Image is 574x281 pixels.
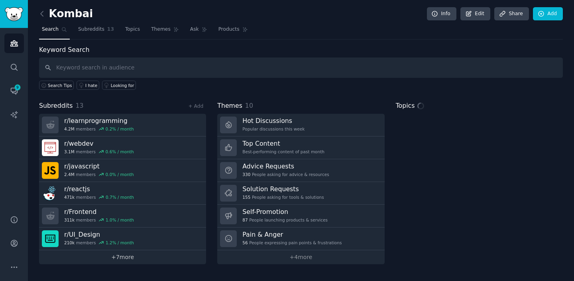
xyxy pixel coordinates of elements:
span: 155 [242,194,250,200]
h3: r/ Frontend [64,208,134,216]
span: 56 [242,240,248,245]
div: Best-performing content of past month [242,149,324,154]
a: r/UI_Design210kmembers1.2% / month [39,228,206,250]
a: r/webdev3.1Mmembers0.6% / month [39,137,206,159]
span: Subreddits [39,101,73,111]
span: 471k [64,194,75,200]
div: members [64,217,134,223]
span: Products [218,26,240,33]
span: Search Tips [48,83,72,88]
a: 9 [4,81,24,101]
h3: Solution Requests [242,185,324,193]
h3: r/ learnprogramming [64,117,134,125]
a: r/reactjs471kmembers0.7% / month [39,182,206,205]
a: Ask [187,23,210,40]
h3: Advice Requests [242,162,329,170]
button: Search Tips [39,81,74,90]
a: Add [533,7,563,21]
a: Products [216,23,251,40]
a: +7more [39,250,206,264]
a: Solution Requests155People asking for tools & solutions [217,182,384,205]
h3: Pain & Anger [242,230,342,239]
a: Subreddits13 [75,23,117,40]
a: Self-Promotion87People launching products & services [217,205,384,228]
img: javascript [42,162,59,179]
a: Info [427,7,456,21]
a: Hot DiscussionsPopular discussions this week [217,114,384,137]
span: Ask [190,26,199,33]
span: Themes [151,26,171,33]
h3: r/ javascript [64,162,134,170]
span: Topics [396,101,415,111]
input: Keyword search in audience [39,57,563,78]
img: UI_Design [42,230,59,247]
div: I hate [85,83,97,88]
img: reactjs [42,185,59,202]
img: GummySearch logo [5,7,23,21]
h3: r/ UI_Design [64,230,134,239]
span: 2.4M [64,172,75,177]
span: 10 [245,102,253,109]
span: 9 [14,85,21,90]
h3: Top Content [242,139,324,148]
div: members [64,172,134,177]
div: members [64,126,134,132]
div: members [64,149,134,154]
div: People asking for tools & solutions [242,194,324,200]
span: Themes [217,101,242,111]
div: 0.0 % / month [106,172,134,177]
a: r/learnprogramming4.2Mmembers0.2% / month [39,114,206,137]
span: 330 [242,172,250,177]
a: Advice Requests330People asking for advice & resources [217,159,384,182]
span: 13 [107,26,114,33]
a: Share [494,7,529,21]
span: 4.2M [64,126,75,132]
a: Topics [122,23,143,40]
span: 3.1M [64,149,75,154]
div: members [64,240,134,245]
label: Keyword Search [39,46,89,53]
span: Topics [125,26,140,33]
span: 13 [76,102,84,109]
div: 1.2 % / month [106,240,134,245]
div: People launching products & services [242,217,328,223]
span: Subreddits [78,26,104,33]
a: Search [39,23,70,40]
div: 1.0 % / month [106,217,134,223]
div: Popular discussions this week [242,126,305,132]
h3: Self-Promotion [242,208,328,216]
div: 0.6 % / month [106,149,134,154]
span: 311k [64,217,75,223]
h3: r/ webdev [64,139,134,148]
a: I hate [77,81,99,90]
a: Themes [148,23,182,40]
div: members [64,194,134,200]
span: Search [42,26,59,33]
span: 87 [242,217,248,223]
a: Looking for [102,81,136,90]
span: 210k [64,240,75,245]
a: + Add [188,103,203,109]
div: Looking for [111,83,134,88]
h2: Kombai [39,8,93,20]
div: 0.2 % / month [106,126,134,132]
h3: Hot Discussions [242,117,305,125]
a: Edit [460,7,490,21]
a: r/Frontend311kmembers1.0% / month [39,205,206,228]
div: 0.7 % / month [106,194,134,200]
a: Top ContentBest-performing content of past month [217,137,384,159]
a: +4more [217,250,384,264]
div: People expressing pain points & frustrations [242,240,342,245]
a: Pain & Anger56People expressing pain points & frustrations [217,228,384,250]
div: People asking for advice & resources [242,172,329,177]
h3: r/ reactjs [64,185,134,193]
a: r/javascript2.4Mmembers0.0% / month [39,159,206,182]
img: webdev [42,139,59,156]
